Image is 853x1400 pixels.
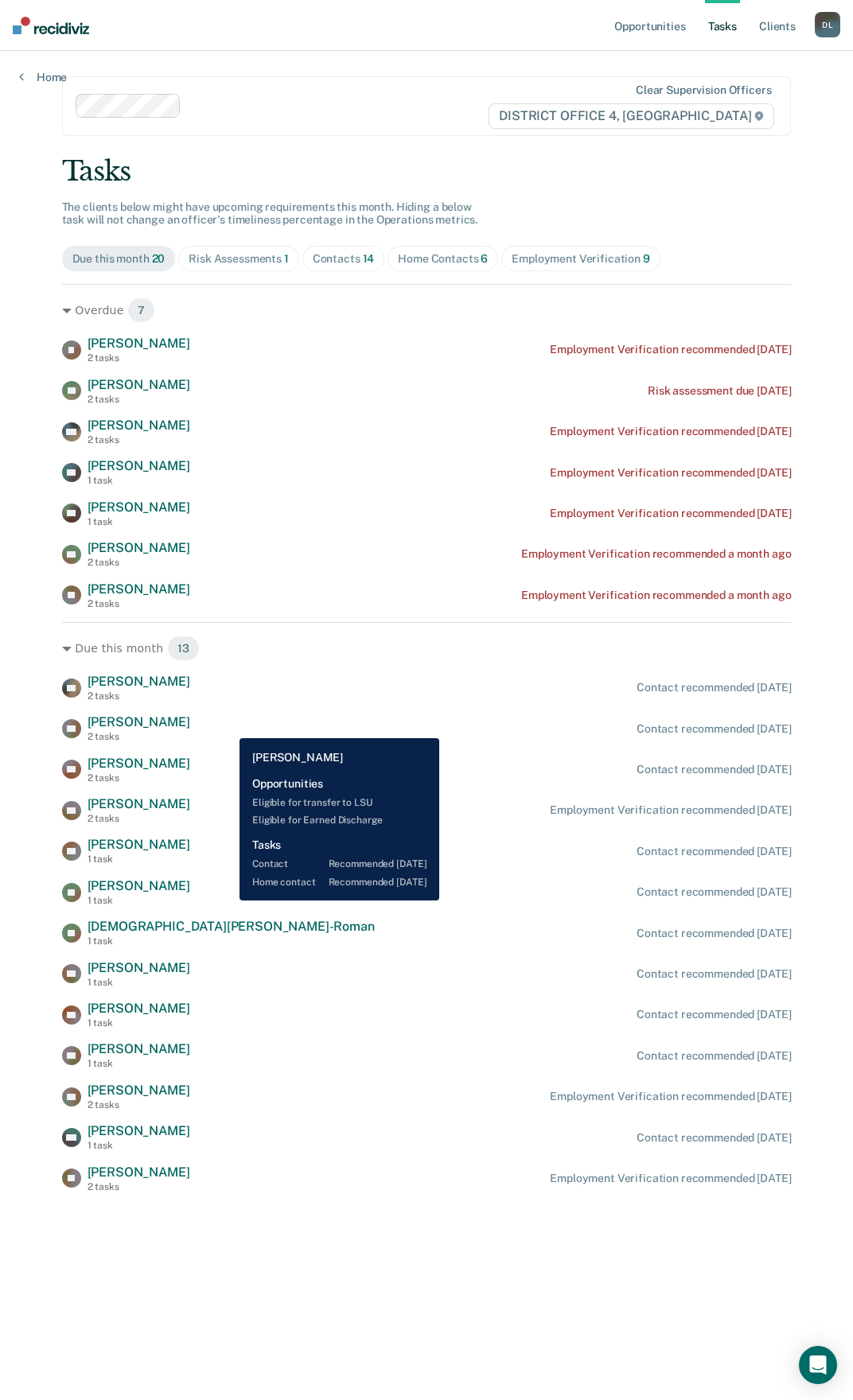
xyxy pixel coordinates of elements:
div: Contact recommended [DATE] [637,722,791,736]
div: 1 task [88,516,190,527]
div: Contact recommended [DATE] [637,681,791,694]
span: [PERSON_NAME] [88,674,190,689]
div: Employment Verification recommended [DATE] [550,507,791,520]
span: [PERSON_NAME] [88,581,190,597]
img: Recidiviz [13,17,89,34]
div: 1 task [88,475,190,486]
div: Contact recommended [DATE] [637,1131,791,1145]
div: 2 tasks [88,813,190,824]
div: D L [815,12,840,37]
div: 2 tasks [88,1181,190,1192]
a: Home [19,70,67,84]
span: [PERSON_NAME] [88,336,190,351]
div: 1 task [88,935,375,947]
span: [PERSON_NAME] [88,1083,190,1098]
div: Overdue 7 [62,297,792,323]
div: Employment Verification recommended [DATE] [550,343,791,356]
span: [PERSON_NAME] [88,540,190,555]
div: 2 tasks [88,1099,190,1110]
div: Contact recommended [DATE] [637,885,791,899]
div: 2 tasks [88,557,190,568]
div: Contact recommended [DATE] [637,1049,791,1063]
div: 1 task [88,1017,190,1029]
div: Home Contacts [398,252,488,266]
div: Employment Verification recommended [DATE] [550,1090,791,1103]
span: [PERSON_NAME] [88,714,190,729]
span: [PERSON_NAME] [88,1123,190,1138]
span: [DEMOGRAPHIC_DATA][PERSON_NAME]-Roman [88,919,375,934]
span: [PERSON_NAME] [88,960,190,975]
span: 9 [643,252,650,265]
span: 6 [481,252,488,265]
div: Contact recommended [DATE] [637,763,791,776]
div: Contact recommended [DATE] [637,927,791,940]
span: [PERSON_NAME] [88,458,190,473]
div: 2 tasks [88,394,190,405]
span: [PERSON_NAME] [88,878,190,893]
div: Contact recommended [DATE] [637,845,791,858]
button: DL [815,12,840,37]
div: 1 task [88,895,190,906]
div: Employment Verification recommended [DATE] [550,803,791,817]
div: Risk assessment due [DATE] [648,384,791,398]
div: 2 tasks [88,772,190,784]
div: Contacts [313,252,375,266]
div: 1 task [88,1058,190,1069]
div: Contact recommended [DATE] [637,967,791,981]
div: 2 tasks [88,598,190,609]
div: 2 tasks [88,731,190,742]
div: Contact recommended [DATE] [637,1008,791,1021]
div: Tasks [62,155,792,188]
div: Employment Verification recommended [DATE] [550,1172,791,1185]
span: [PERSON_NAME] [88,756,190,771]
div: Employment Verification recommended a month ago [521,547,791,561]
span: The clients below might have upcoming requirements this month. Hiding a below task will not chang... [62,200,478,227]
div: Employment Verification recommended [DATE] [550,466,791,480]
div: Employment Verification recommended a month ago [521,589,791,602]
div: 1 task [88,1140,190,1151]
div: Employment Verification [512,252,650,266]
div: Due this month [72,252,166,266]
div: 2 tasks [88,434,190,445]
div: 2 tasks [88,352,190,364]
span: [PERSON_NAME] [88,1041,190,1056]
div: Risk Assessments [189,252,289,266]
span: [PERSON_NAME] [88,1165,190,1180]
span: 14 [363,252,375,265]
div: Due this month 13 [62,636,792,661]
span: 7 [127,297,155,323]
div: 2 tasks [88,690,190,702]
div: 1 task [88,977,190,988]
span: [PERSON_NAME] [88,796,190,811]
span: 13 [167,636,200,661]
span: [PERSON_NAME] [88,1001,190,1016]
span: [PERSON_NAME] [88,418,190,433]
span: [PERSON_NAME] [88,500,190,515]
span: [PERSON_NAME] [88,377,190,392]
div: 1 task [88,854,190,865]
div: Clear supervision officers [636,84,771,97]
span: DISTRICT OFFICE 4, [GEOGRAPHIC_DATA] [489,103,774,129]
span: 20 [152,252,166,265]
span: 1 [284,252,289,265]
span: [PERSON_NAME] [88,837,190,852]
div: Open Intercom Messenger [799,1346,837,1384]
div: Employment Verification recommended [DATE] [550,425,791,438]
